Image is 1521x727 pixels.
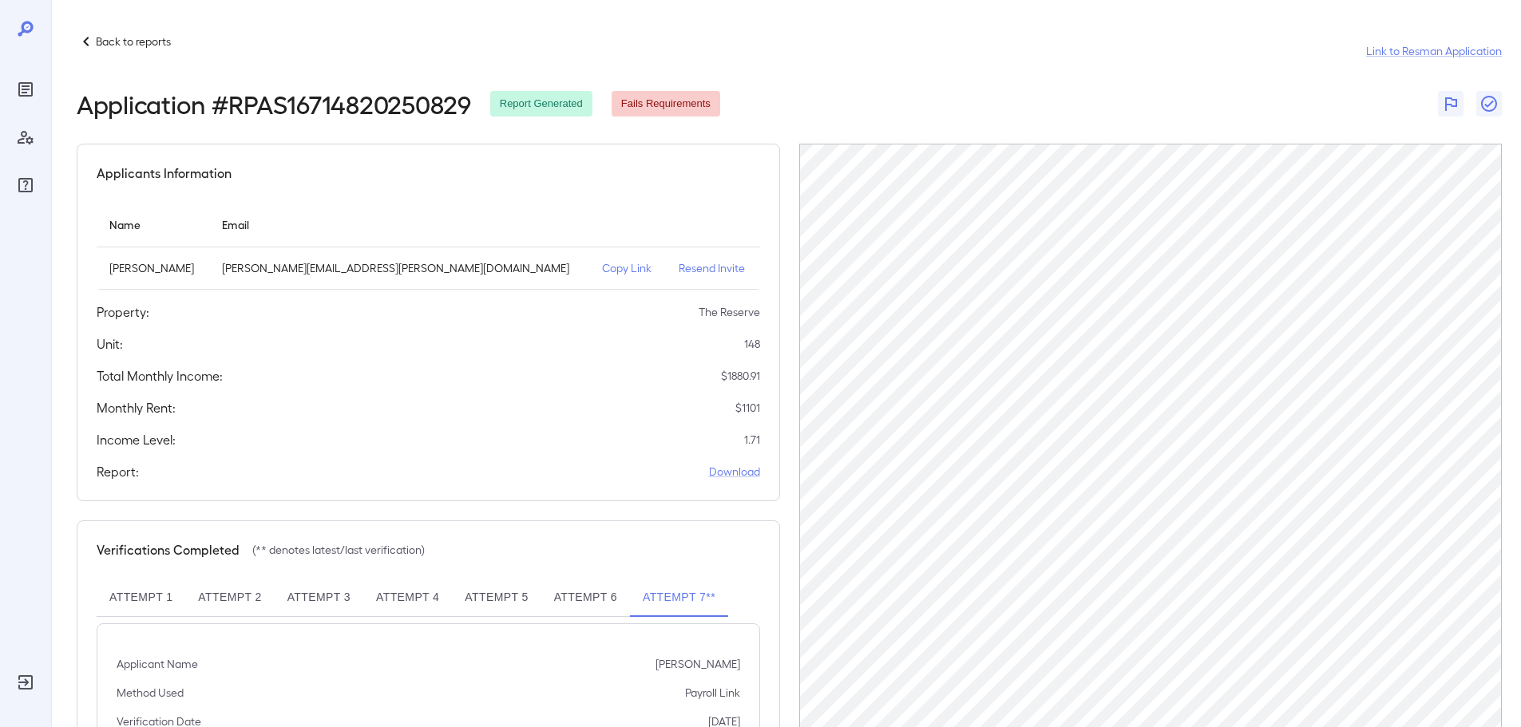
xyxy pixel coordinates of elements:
button: Flag Report [1438,91,1464,117]
h5: Monthly Rent: [97,398,176,417]
p: The Reserve [699,304,760,320]
div: Reports [13,77,38,102]
button: Attempt 2 [185,579,274,617]
p: [PERSON_NAME] [656,656,740,672]
p: Applicant Name [117,656,198,672]
p: [PERSON_NAME][EMAIL_ADDRESS][PERSON_NAME][DOMAIN_NAME] [222,260,576,276]
p: 1.71 [744,432,760,448]
a: Link to Resman Application [1366,43,1502,59]
button: Close Report [1476,91,1502,117]
button: Attempt 4 [363,579,452,617]
th: Name [97,202,209,247]
th: Email [209,202,589,247]
p: $ 1880.91 [721,368,760,384]
a: Download [709,464,760,480]
p: Payroll Link [685,685,740,701]
div: Log Out [13,670,38,695]
p: 148 [744,336,760,352]
h2: Application # RPAS16714820250829 [77,89,471,118]
p: Resend Invite [679,260,747,276]
div: Manage Users [13,124,38,150]
span: Report Generated [490,97,592,112]
button: Attempt 5 [452,579,541,617]
p: Method Used [117,685,184,701]
h5: Unit: [97,334,123,354]
h5: Property: [97,302,149,322]
p: Back to reports [96,34,171,49]
h5: Applicants Information [97,164,232,183]
span: Fails Requirements [612,97,720,112]
button: Attempt 1 [97,579,185,617]
p: (** denotes latest/last verification) [252,542,425,558]
button: Attempt 6 [541,579,630,617]
div: FAQ [13,172,38,198]
button: Attempt 7** [630,579,728,617]
h5: Verifications Completed [97,540,240,559]
table: simple table [97,202,760,290]
p: $ 1101 [735,400,760,416]
h5: Income Level: [97,430,176,449]
button: Attempt 3 [275,579,363,617]
p: Copy Link [602,260,653,276]
h5: Total Monthly Income: [97,366,223,385]
p: [PERSON_NAME] [109,260,196,276]
h5: Report: [97,462,139,481]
